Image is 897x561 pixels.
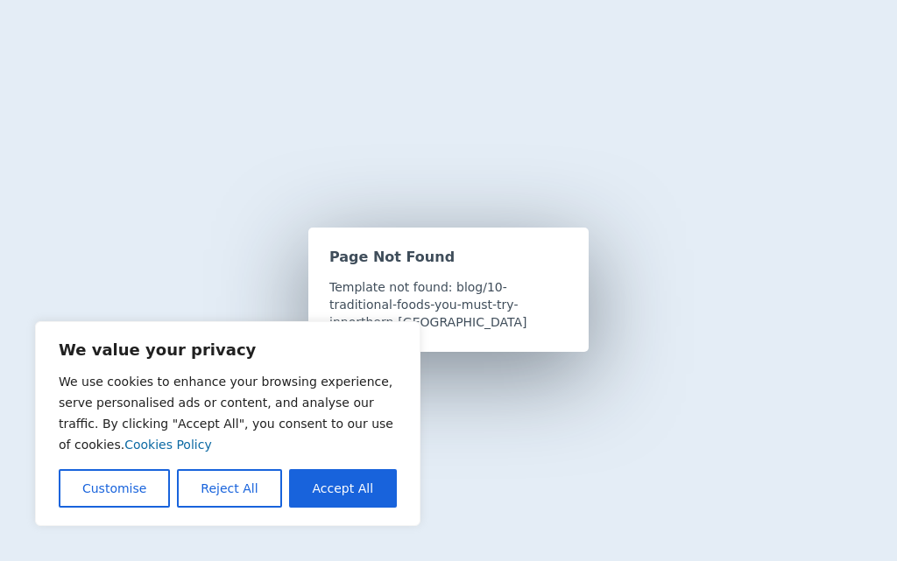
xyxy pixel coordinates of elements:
[329,278,568,331] p: Template not found: blog/10-traditional-foods-you-must-try-innorthern-[GEOGRAPHIC_DATA]
[59,340,397,361] p: We value your privacy
[59,371,397,455] p: We use cookies to enhance your browsing experience, serve personalised ads or content, and analys...
[124,438,212,452] a: Cookies Policy
[59,469,170,508] button: Customise
[177,469,281,508] button: Reject All
[329,249,568,266] h2: Page Not Found
[35,321,420,526] div: We value your privacy
[289,469,397,508] button: Accept All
